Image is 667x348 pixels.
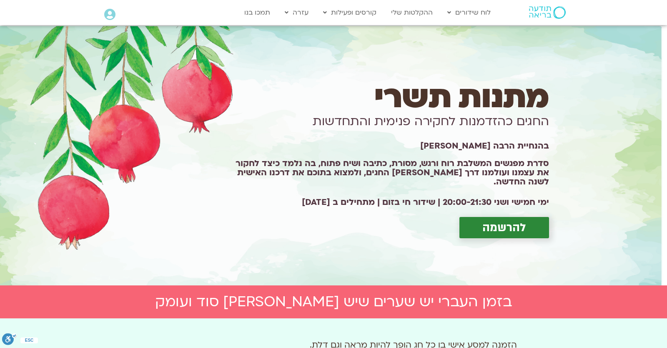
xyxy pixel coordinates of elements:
[443,5,495,20] a: לוח שידורים
[529,6,566,19] img: תודעה בריאה
[222,198,549,207] h2: ימי חמישי ושני 20:00-21:30 | שידור חי בזום | מתחילים ב [DATE]
[222,110,549,133] h1: החגים כהזדמנות לחקירה פנימית והתחדשות
[387,5,437,20] a: ההקלטות שלי
[240,5,274,20] a: תמכו בנו
[222,86,549,109] h1: מתנות תשרי
[459,217,549,238] a: להרשמה
[281,5,313,20] a: עזרה
[319,5,381,20] a: קורסים ופעילות
[482,221,526,234] span: להרשמה
[222,144,549,148] h1: בהנחיית הרבה [PERSON_NAME]
[100,294,567,310] h2: בזמן העברי יש שערים שיש [PERSON_NAME] סוד ועומק
[222,159,549,187] h1: סדרת מפגשים המשלבת רוח ורגש, מסורת, כתיבה ושיח פתוח, בה נלמד כיצד לחקור את עצמנו ועולמנו דרך [PER...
